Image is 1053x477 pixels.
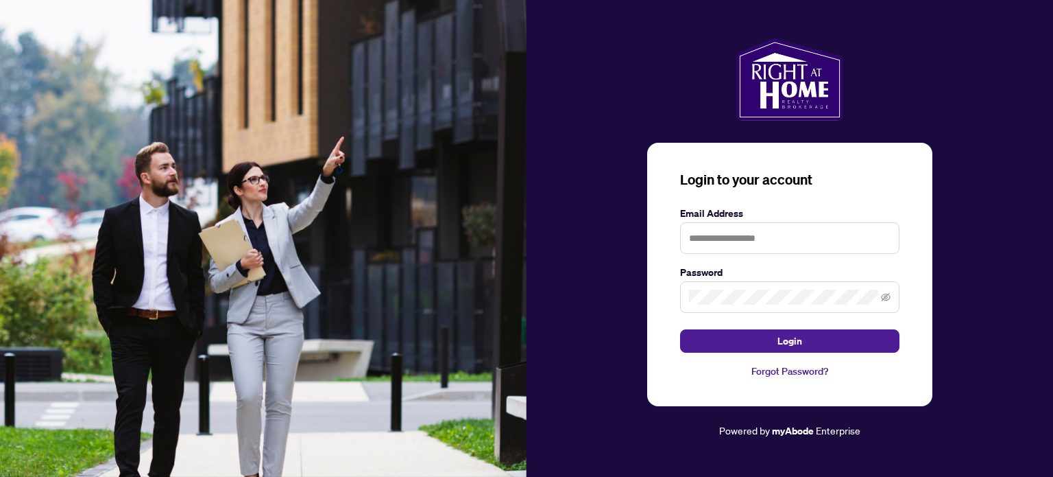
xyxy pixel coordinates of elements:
label: Email Address [680,206,899,221]
a: Forgot Password? [680,364,899,379]
span: Enterprise [816,424,860,437]
h3: Login to your account [680,170,899,189]
span: eye-invisible [881,292,891,302]
button: Login [680,329,899,353]
img: ma-logo [736,38,843,121]
span: Login [777,330,802,352]
span: Powered by [719,424,770,437]
label: Password [680,265,899,280]
a: myAbode [772,423,814,439]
